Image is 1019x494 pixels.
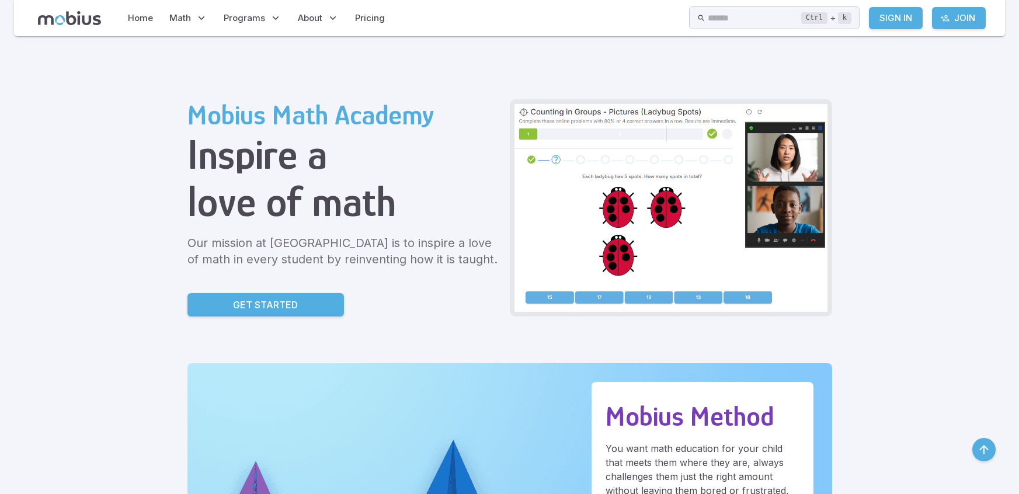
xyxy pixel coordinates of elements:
[514,104,827,312] img: Grade 2 Class
[124,5,156,32] a: Home
[187,99,500,131] h2: Mobius Math Academy
[352,5,388,32] a: Pricing
[869,7,923,29] a: Sign In
[187,235,500,267] p: Our mission at [GEOGRAPHIC_DATA] is to inspire a love of math in every student by reinventing how...
[606,401,799,432] h2: Mobius Method
[298,12,322,25] span: About
[801,11,851,25] div: +
[187,293,344,316] a: Get Started
[169,12,191,25] span: Math
[187,131,500,178] h1: Inspire a
[233,298,298,312] p: Get Started
[801,12,827,24] kbd: Ctrl
[932,7,986,29] a: Join
[224,12,265,25] span: Programs
[838,12,851,24] kbd: k
[187,178,500,225] h1: love of math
